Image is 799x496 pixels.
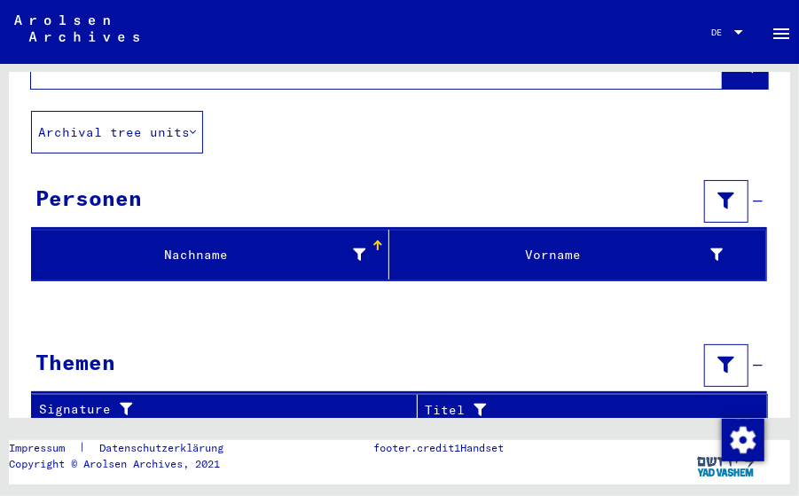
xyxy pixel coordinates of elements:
[425,396,750,424] div: Titel
[9,456,245,472] p: Copyright © Arolsen Archives, 2021
[373,440,504,456] p: footer.credit1Handset
[9,440,79,456] a: Impressum
[425,401,732,420] div: Titel
[711,28,731,37] span: DE
[9,440,245,456] div: |
[32,230,389,279] mat-header-cell: Nachname
[722,419,764,461] img: Zustimmung ändern
[14,15,139,42] img: Arolsen_neg.svg
[693,440,760,484] img: yv_logo.png
[35,346,115,378] div: Themen
[39,400,403,419] div: Signature
[771,23,792,44] mat-icon: Side nav toggle icon
[31,111,203,154] button: Archival tree units
[396,240,746,269] div: Vorname
[721,418,764,461] div: Zustimmung ändern
[764,14,799,50] button: Toggle sidenav
[85,440,245,456] a: Datenschutzerklärung
[389,230,767,279] mat-header-cell: Vorname
[39,246,366,264] div: Nachname
[35,182,142,214] div: Personen
[39,396,421,424] div: Signature
[39,240,388,269] div: Nachname
[396,246,724,264] div: Vorname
